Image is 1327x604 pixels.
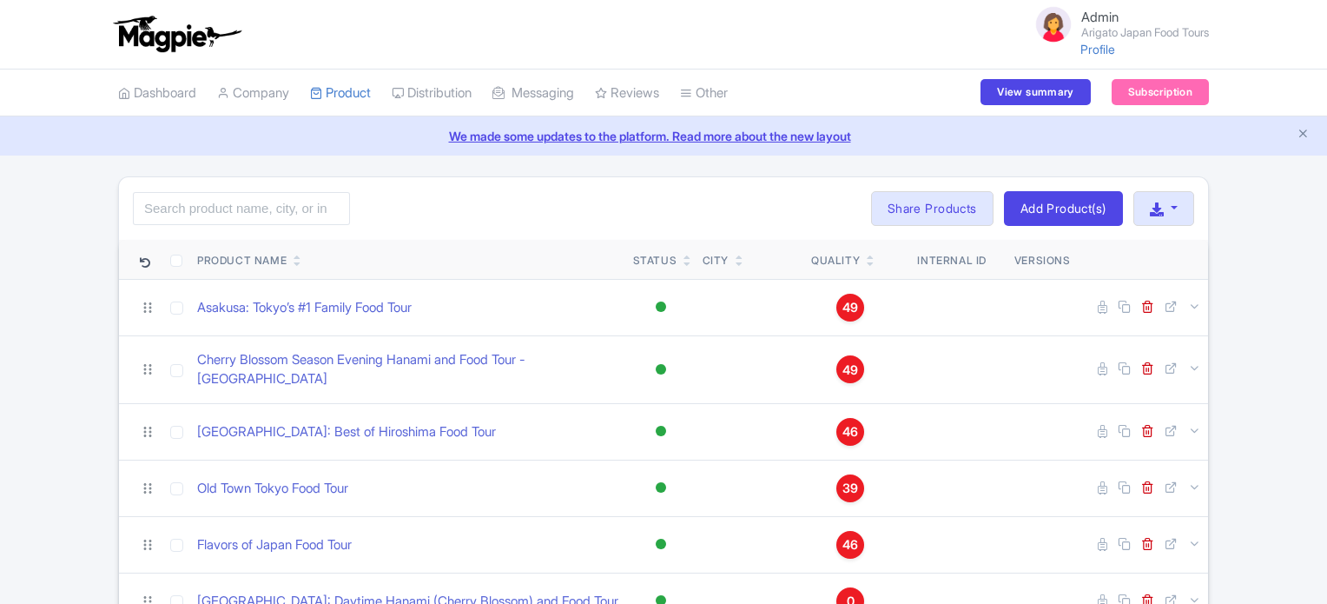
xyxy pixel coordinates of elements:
span: 46 [842,535,858,554]
div: Status [633,253,677,269]
a: 49 [811,355,890,383]
div: Active [652,295,670,320]
a: Profile [1080,42,1115,56]
img: logo-ab69f6fb50320c5b225c76a69d11143b.png [109,15,244,53]
span: 46 [842,422,858,441]
a: Reviews [595,70,659,117]
a: Asakusa: Tokyo’s #1 Family Food Tour [197,298,412,318]
a: [GEOGRAPHIC_DATA]: Best of Hiroshima Food Tour [197,422,496,442]
a: 46 [811,418,890,446]
a: We made some updates to the platform. Read more about the new layout [10,127,1317,145]
a: Old Town Tokyo Food Tour [197,479,348,499]
img: avatar_key_member-9c1dde93af8b07d7383eb8b5fb890c87.png [1033,3,1074,45]
a: Dashboard [118,70,196,117]
div: Quality [811,253,860,269]
a: Add Product(s) [1004,191,1123,226]
a: Subscription [1112,79,1209,105]
a: Other [680,70,728,117]
span: 49 [842,298,858,317]
div: Active [652,532,670,557]
a: 39 [811,475,890,502]
input: Search product name, city, or interal id [133,192,350,225]
a: Distribution [392,70,472,117]
a: Messaging [492,70,574,117]
a: 46 [811,531,890,559]
span: 39 [842,479,858,498]
button: Close announcement [1297,125,1310,145]
a: 49 [811,294,890,322]
div: Active [652,475,670,501]
small: Arigato Japan Food Tours [1081,27,1209,38]
a: Cherry Blossom Season Evening Hanami and Food Tour - [GEOGRAPHIC_DATA] [197,350,619,389]
a: Admin Arigato Japan Food Tours [1022,3,1209,45]
a: Product [310,70,371,117]
a: Flavors of Japan Food Tour [197,535,352,555]
span: Admin [1081,9,1119,25]
div: Active [652,357,670,382]
a: Share Products [871,191,994,226]
a: Company [217,70,289,117]
th: Internal ID [897,240,1007,280]
a: View summary [980,79,1090,105]
div: Active [652,419,670,444]
span: 49 [842,361,858,380]
th: Versions [1007,240,1078,280]
div: City [703,253,729,269]
div: Product Name [197,253,287,269]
